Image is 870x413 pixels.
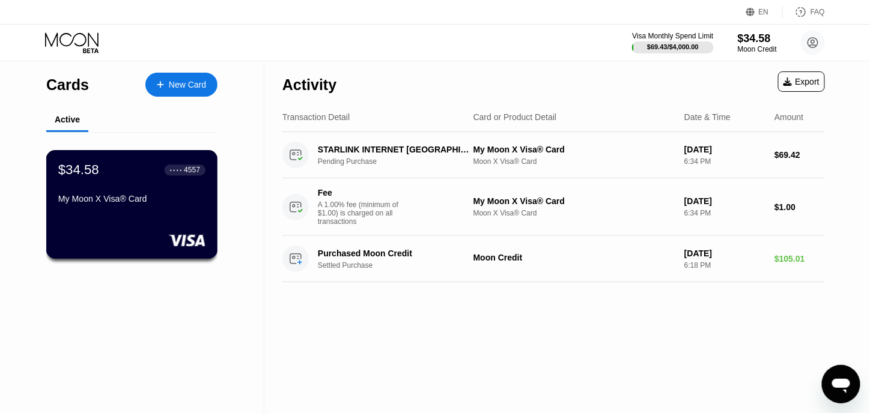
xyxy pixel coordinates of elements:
[746,6,783,18] div: EN
[58,162,99,178] div: $34.58
[473,112,557,122] div: Card or Product Detail
[318,188,402,197] div: Fee
[170,168,182,172] div: ● ● ● ●
[822,365,860,403] iframe: Mesajlaşma penceresini başlatma düğmesi
[738,32,777,53] div: $34.58Moon Credit
[684,249,765,258] div: [DATE]
[58,194,205,203] div: My Moon X Visa® Card
[282,178,825,236] div: FeeA 1.00% fee (minimum of $1.00) is charged on all transactionsMy Moon X Visa® CardMoon X Visa® ...
[684,112,731,122] div: Date & Time
[473,209,675,217] div: Moon X Visa® Card
[46,76,89,94] div: Cards
[774,150,825,160] div: $69.42
[318,157,481,166] div: Pending Purchase
[318,145,470,154] div: STARLINK INTERNET [GEOGRAPHIC_DATA] IE
[774,202,825,212] div: $1.00
[632,32,713,53] div: Visa Monthly Spend Limit$69.43/$4,000.00
[738,45,777,53] div: Moon Credit
[473,196,675,206] div: My Moon X Visa® Card
[473,157,675,166] div: Moon X Visa® Card
[47,151,217,258] div: $34.58● ● ● ●4557My Moon X Visa® Card
[811,8,825,16] div: FAQ
[473,145,675,154] div: My Moon X Visa® Card
[473,253,675,262] div: Moon Credit
[684,196,765,206] div: [DATE]
[169,80,206,90] div: New Card
[684,209,765,217] div: 6:34 PM
[684,261,765,270] div: 6:18 PM
[55,115,80,124] div: Active
[783,77,820,86] div: Export
[774,254,825,264] div: $105.01
[684,157,765,166] div: 6:34 PM
[759,8,769,16] div: EN
[318,200,408,226] div: A 1.00% fee (minimum of $1.00) is charged on all transactions
[778,71,825,92] div: Export
[184,166,200,174] div: 4557
[282,112,350,122] div: Transaction Detail
[318,261,481,270] div: Settled Purchase
[684,145,765,154] div: [DATE]
[738,32,777,45] div: $34.58
[774,112,803,122] div: Amount
[282,76,336,94] div: Activity
[282,236,825,282] div: Purchased Moon CreditSettled PurchaseMoon Credit[DATE]6:18 PM$105.01
[783,6,825,18] div: FAQ
[282,132,825,178] div: STARLINK INTERNET [GEOGRAPHIC_DATA] IEPending PurchaseMy Moon X Visa® CardMoon X Visa® Card[DATE]...
[318,249,470,258] div: Purchased Moon Credit
[632,32,713,40] div: Visa Monthly Spend Limit
[145,73,218,97] div: New Card
[647,43,699,50] div: $69.43 / $4,000.00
